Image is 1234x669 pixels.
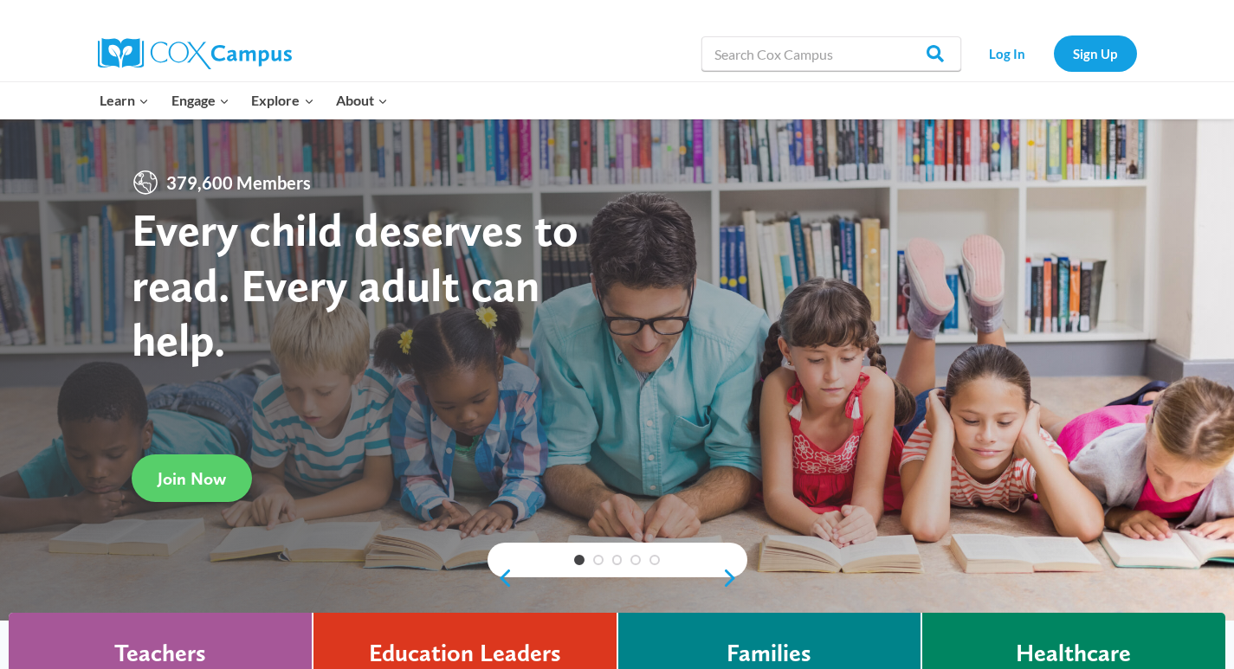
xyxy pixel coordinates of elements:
[612,555,623,565] a: 3
[98,38,292,69] img: Cox Campus
[369,639,561,668] h4: Education Leaders
[114,639,206,668] h4: Teachers
[171,89,229,112] span: Engage
[132,454,252,502] a: Join Now
[721,568,747,589] a: next
[132,202,578,367] strong: Every child deserves to read. Every adult can help.
[251,89,313,112] span: Explore
[89,82,399,119] nav: Primary Navigation
[649,555,660,565] a: 5
[488,561,747,595] div: content slider buttons
[336,89,388,112] span: About
[593,555,604,565] a: 2
[630,555,641,565] a: 4
[1054,35,1137,71] a: Sign Up
[701,36,961,71] input: Search Cox Campus
[574,555,585,565] a: 1
[727,639,811,668] h4: Families
[1016,639,1131,668] h4: Healthcare
[159,169,318,196] span: 379,600 Members
[488,568,514,589] a: previous
[970,35,1137,71] nav: Secondary Navigation
[970,35,1045,71] a: Log In
[100,89,149,112] span: Learn
[158,468,226,489] span: Join Now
